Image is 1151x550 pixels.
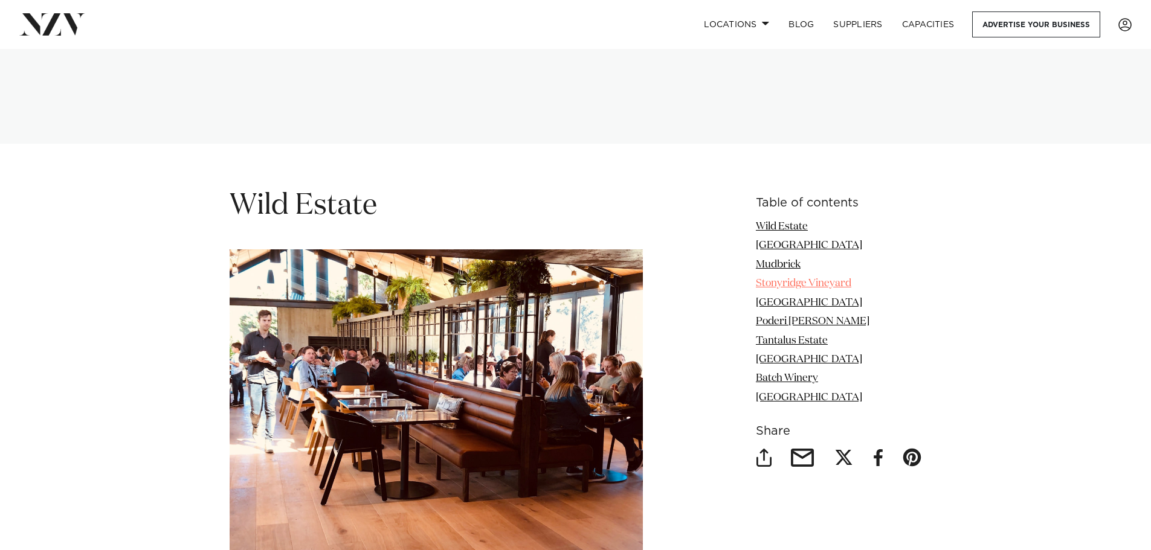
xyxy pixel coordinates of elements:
[824,11,892,37] a: SUPPLIERS
[19,13,85,35] img: nzv-logo.png
[756,336,828,346] a: Tantalus Estate
[756,278,851,289] a: Stonyridge Vineyard
[756,425,922,438] h6: Share
[694,11,779,37] a: Locations
[756,197,922,209] h6: Table of contents
[756,354,862,365] a: [GEOGRAPHIC_DATA]
[756,316,869,327] a: Poderi [PERSON_NAME]
[756,298,862,308] a: [GEOGRAPHIC_DATA]
[756,260,801,270] a: Mudbrick
[756,222,808,232] a: Wild Estate
[756,240,862,251] a: [GEOGRAPHIC_DATA]
[892,11,964,37] a: Capacities
[972,11,1100,37] a: Advertise your business
[756,373,818,383] a: Batch Winery
[779,11,824,37] a: BLOG
[230,191,377,220] span: Wild Estate
[756,392,862,403] a: [GEOGRAPHIC_DATA]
